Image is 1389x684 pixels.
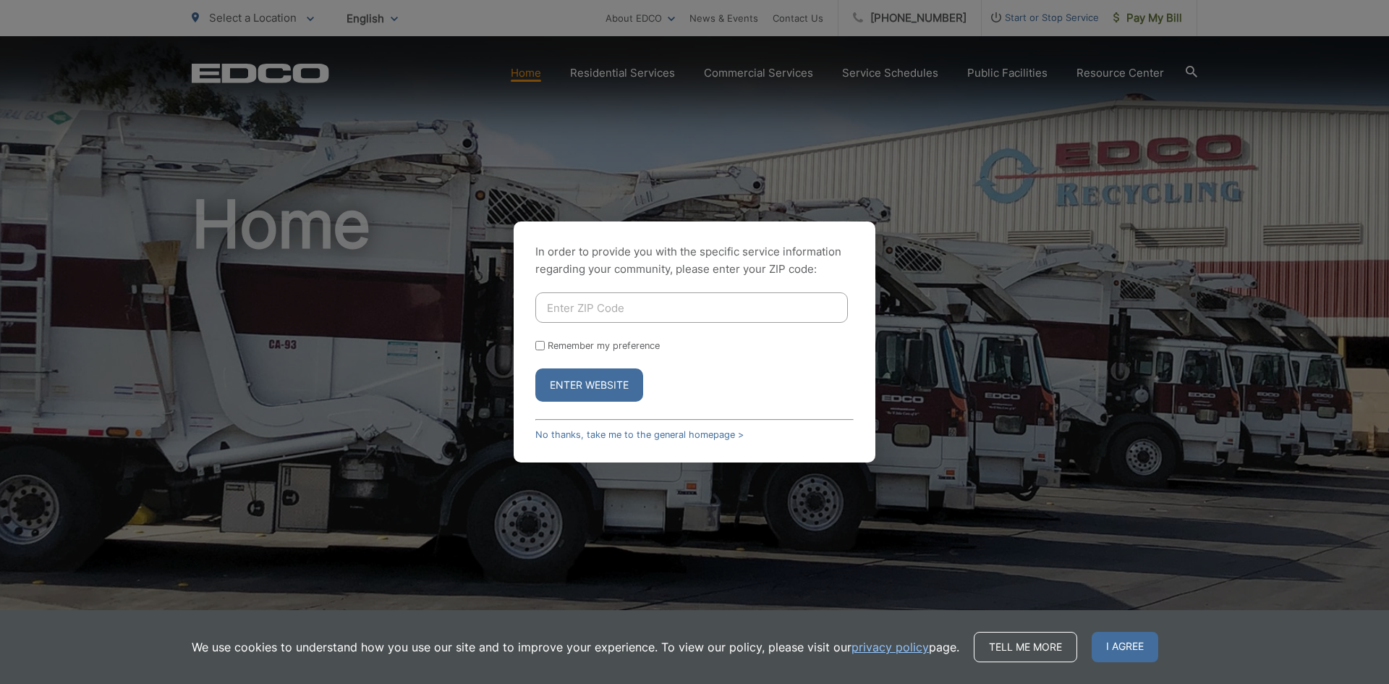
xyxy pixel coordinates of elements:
[1092,632,1158,662] span: I agree
[535,368,643,402] button: Enter Website
[535,429,744,440] a: No thanks, take me to the general homepage >
[535,292,848,323] input: Enter ZIP Code
[192,638,959,656] p: We use cookies to understand how you use our site and to improve your experience. To view our pol...
[851,638,929,656] a: privacy policy
[974,632,1077,662] a: Tell me more
[535,243,854,278] p: In order to provide you with the specific service information regarding your community, please en...
[548,340,660,351] label: Remember my preference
